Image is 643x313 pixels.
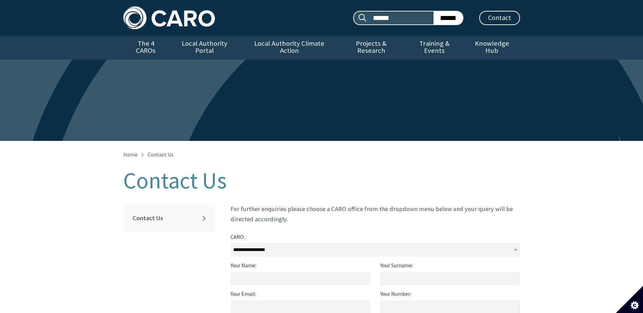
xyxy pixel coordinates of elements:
a: Knowledge Hub [464,36,520,60]
button: Set cookie preferences [616,286,643,313]
img: Caro logo [123,6,215,29]
a: Contact Us [132,210,207,226]
label: Your Surname: [380,260,413,270]
a: Local Authority Climate Action [241,36,338,60]
label: CARO: [230,232,245,242]
label: Your Email: [230,289,256,299]
p: For further enquiries please choose a CARO office from the dropdown menu below and your query wil... [230,204,520,224]
span: Contact Us [148,151,174,158]
a: The 4 CAROs [123,36,168,60]
a: Home [123,151,138,158]
label: Your Name: [230,260,256,270]
h1: Contact Us [123,168,520,193]
a: Projects & Research [338,36,405,60]
a: Local Authority Portal [168,36,241,60]
a: Contact [479,11,520,25]
label: Your Number: [380,289,411,299]
a: Training & Events [405,36,464,60]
